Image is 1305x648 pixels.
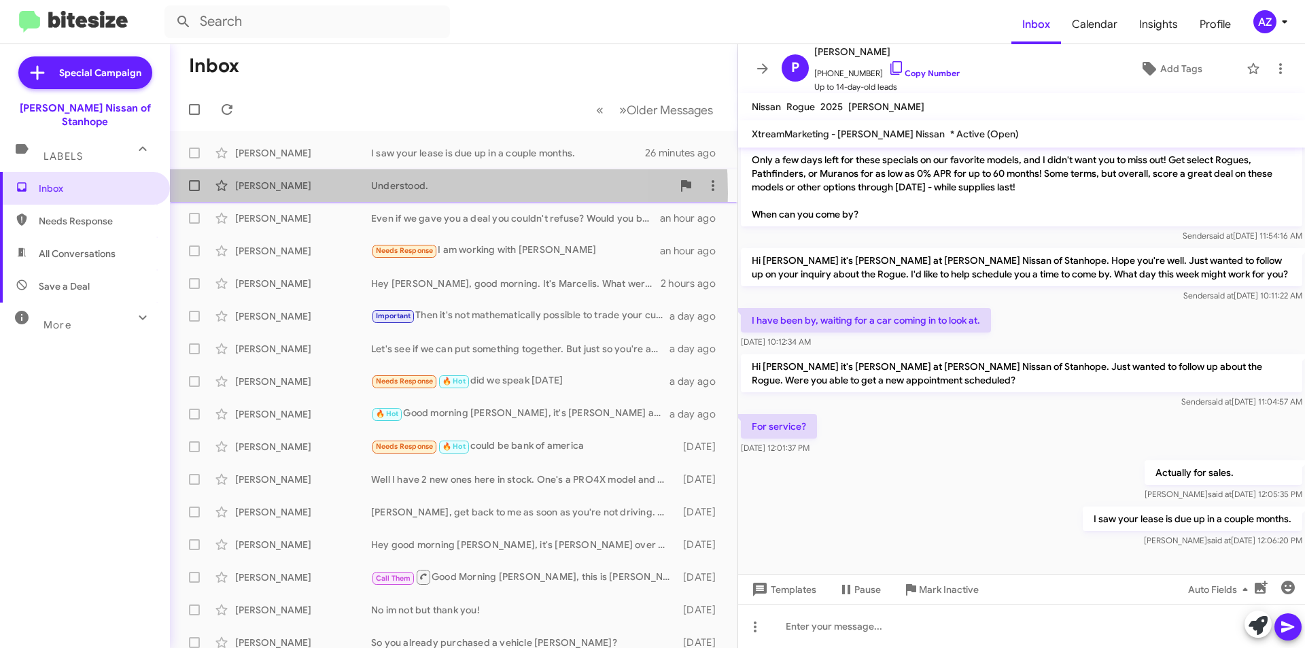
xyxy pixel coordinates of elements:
div: [DATE] [676,440,727,454]
div: an hour ago [660,211,727,225]
button: Add Tags [1100,56,1240,81]
div: [PERSON_NAME] [235,179,371,192]
input: Search [164,5,450,38]
div: [PERSON_NAME] [235,244,371,258]
span: Special Campaign [59,66,141,80]
div: Understood. [371,179,672,192]
div: a day ago [669,407,727,421]
div: an hour ago [660,244,727,258]
span: Older Messages [627,103,713,118]
span: 🔥 Hot [442,377,466,386]
div: a day ago [669,375,727,388]
span: Needs Response [376,442,434,451]
span: [PERSON_NAME] [DATE] 12:06:20 PM [1144,535,1302,545]
span: Save a Deal [39,279,90,293]
span: Auto Fields [1188,577,1253,602]
span: Sender [DATE] 11:54:16 AM [1183,231,1302,241]
span: said at [1209,231,1233,241]
div: AZ [1253,10,1276,33]
span: Sender [DATE] 11:04:57 AM [1181,396,1302,407]
span: P [791,57,799,79]
span: said at [1208,396,1232,407]
p: Hi [PERSON_NAME] it's [PERSON_NAME], General Sales Manager at [PERSON_NAME] Nissan of Stanhope. T... [741,107,1302,226]
a: Profile [1189,5,1242,44]
a: Calendar [1061,5,1128,44]
span: [PHONE_NUMBER] [814,60,960,80]
button: AZ [1242,10,1290,33]
p: Hi [PERSON_NAME] it's [PERSON_NAME] at [PERSON_NAME] Nissan of Stanhope. Hope you're well. Just w... [741,248,1302,286]
p: I saw your lease is due up in a couple months. [1083,507,1302,531]
span: said at [1208,489,1232,499]
span: Mark Inactive [919,577,979,602]
div: [PERSON_NAME] [235,375,371,388]
div: Well I have 2 new ones here in stock. One's a PRO4X model and one's an SL model. The PRO4X model ... [371,473,676,486]
button: Next [611,96,721,124]
span: » [619,101,627,118]
span: Nissan [752,101,781,113]
button: Pause [827,577,892,602]
a: Inbox [1011,5,1061,44]
div: Good morning [PERSON_NAME], it's [PERSON_NAME] at [PERSON_NAME] Nissan. Just wanted to thank you ... [371,406,669,422]
span: Templates [749,577,816,602]
div: [PERSON_NAME] [235,309,371,323]
span: said at [1210,290,1234,301]
div: [PERSON_NAME] [235,570,371,584]
button: Mark Inactive [892,577,990,602]
div: [PERSON_NAME] [235,407,371,421]
span: « [596,101,604,118]
span: Rogue [786,101,815,113]
span: Needs Response [376,377,434,386]
span: 🔥 Hot [442,442,466,451]
div: 2 hours ago [661,277,727,290]
span: Inbox [39,182,154,195]
p: I have been by, waiting for a car coming in to look at. [741,308,991,332]
p: Actually for sales. [1145,460,1302,485]
div: [DATE] [676,505,727,519]
a: Copy Number [888,68,960,78]
div: [PERSON_NAME] [235,342,371,356]
div: No im not but thank you! [371,603,676,617]
a: Special Campaign [18,56,152,89]
span: Important [376,311,411,320]
div: [PERSON_NAME] [235,440,371,454]
div: Hey good morning [PERSON_NAME], it's [PERSON_NAME] over at [PERSON_NAME] Nissan. Just wanted to k... [371,538,676,551]
p: Hi [PERSON_NAME] it's [PERSON_NAME] at [PERSON_NAME] Nissan of Stanhope. Just wanted to follow up... [741,354,1302,392]
div: [DATE] [676,473,727,486]
div: [PERSON_NAME] [235,211,371,225]
span: Needs Response [39,214,154,228]
h1: Inbox [189,55,239,77]
div: 26 minutes ago [645,146,727,160]
span: Needs Response [376,246,434,255]
div: [PERSON_NAME], get back to me as soon as you're not driving. You're in a great spot right now! Ta... [371,505,676,519]
div: Let's see if we can put something together. But just so you're aware, the new payment on the 2025... [371,342,669,356]
span: 🔥 Hot [376,409,399,418]
span: Up to 14-day-old leads [814,80,960,94]
div: [PERSON_NAME] [235,505,371,519]
div: [PERSON_NAME] [235,603,371,617]
div: did we speak [DATE] [371,373,669,389]
div: could be bank of america [371,439,676,454]
div: Then it's not mathematically possible to trade your current Pathfinder with about $20K of negativ... [371,308,669,324]
span: [PERSON_NAME] [814,44,960,60]
span: Sender [DATE] 10:11:22 AM [1183,290,1302,301]
div: Hey [PERSON_NAME], good morning. It's Marcelis. What were your thoughts on the Pathfinder numbers... [371,277,661,290]
div: [PERSON_NAME] [235,146,371,160]
div: [PERSON_NAME] [235,277,371,290]
span: XtreamMarketing - [PERSON_NAME] Nissan [752,128,945,140]
div: [DATE] [676,538,727,551]
span: [PERSON_NAME] [DATE] 12:05:35 PM [1145,489,1302,499]
div: I am working with [PERSON_NAME] [371,243,660,258]
button: Templates [738,577,827,602]
span: Labels [43,150,83,163]
div: a day ago [669,342,727,356]
div: Even if we gave you a deal you couldn't refuse? Would you be willing to travel a bit? [371,211,660,225]
button: Previous [588,96,612,124]
div: I saw your lease is due up in a couple months. [371,146,645,160]
p: For service? [741,414,817,439]
div: [PERSON_NAME] [235,473,371,486]
nav: Page navigation example [589,96,721,124]
a: Insights [1128,5,1189,44]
